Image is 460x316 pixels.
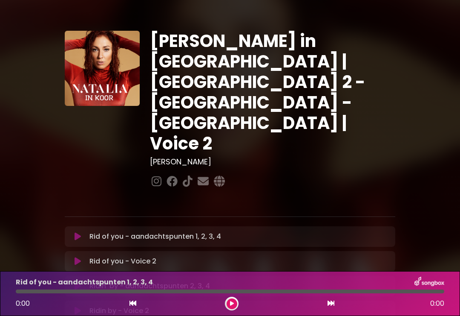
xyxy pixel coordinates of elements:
span: 0:00 [16,298,30,308]
p: Rid of you - Voice 2 [89,256,156,266]
p: Rid of you - aandachtspunten 1, 2, 3, 4 [16,277,153,287]
p: Rid of you - aandachtspunten 1, 2, 3, 4 [89,231,221,242]
img: songbox-logo-white.png [414,277,444,288]
span: 0:00 [430,298,444,309]
h3: [PERSON_NAME] [150,157,395,167]
img: YTVS25JmS9CLUqXqkEhs [65,31,140,106]
h1: [PERSON_NAME] in [GEOGRAPHIC_DATA] | [GEOGRAPHIC_DATA] 2 - [GEOGRAPHIC_DATA] - [GEOGRAPHIC_DATA] ... [150,31,395,154]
